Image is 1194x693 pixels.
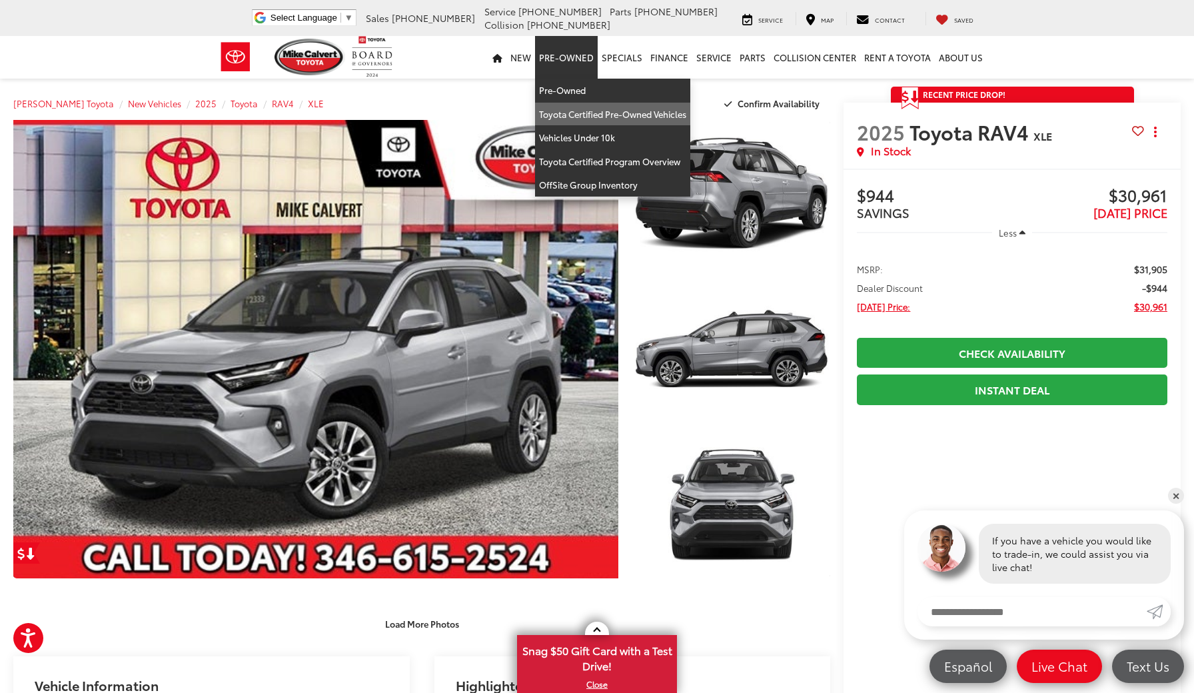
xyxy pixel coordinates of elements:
[891,87,1134,103] a: Get Price Drop Alert Recent Price Drop!
[1144,120,1167,143] button: Actions
[1017,650,1102,683] a: Live Chat
[857,204,909,221] span: SAVINGS
[456,678,588,692] h2: Highlighted Features
[610,5,632,18] span: Parts
[271,13,337,23] span: Select Language
[738,97,820,109] span: Confirm Availability
[366,11,389,25] span: Sales
[923,89,1005,100] span: Recent Price Drop!
[871,143,911,159] span: In Stock
[1033,128,1052,143] span: XLE
[631,119,832,270] img: 2025 Toyota RAV4 XLE
[770,36,860,79] a: Collision Center
[535,103,690,127] a: Toyota Certified Pre-Owned Vehicles
[717,92,831,115] button: Confirm Availability
[633,275,830,423] a: Expand Photo 2
[857,263,883,276] span: MSRP:
[308,97,324,109] a: XLE
[917,524,965,572] img: Agent profile photo
[901,87,919,109] span: Get Price Drop Alert
[13,542,40,564] a: Get Price Drop Alert
[1093,204,1167,221] span: [DATE] PRICE
[376,612,468,636] button: Load More Photos
[128,97,181,109] a: New Vehicles
[999,227,1017,239] span: Less
[875,15,905,24] span: Contact
[1012,187,1167,207] span: $30,961
[527,18,610,31] span: [PHONE_NUMBER]
[1112,650,1184,683] a: Text Us
[535,150,690,174] a: Toyota Certified Program Overview
[857,374,1167,404] a: Instant Deal
[535,126,690,150] a: Vehicles Under 10k
[195,97,217,109] a: 2025
[634,5,718,18] span: [PHONE_NUMBER]
[1134,263,1167,276] span: $31,905
[692,36,736,79] a: Service
[758,15,783,24] span: Service
[535,36,598,79] a: Pre-Owned
[935,36,987,79] a: About Us
[954,15,973,24] span: Saved
[506,36,535,79] a: New
[484,18,524,31] span: Collision
[231,97,258,109] a: Toyota
[1025,658,1094,674] span: Live Chat
[857,338,1167,368] a: Check Availability
[272,97,294,109] a: RAV4
[633,120,830,268] a: Expand Photo 1
[633,430,830,578] a: Expand Photo 3
[488,36,506,79] a: Home
[917,597,1147,626] input: Enter your message
[857,187,1012,207] span: $944
[484,5,516,18] span: Service
[211,35,261,79] img: Toyota
[35,678,159,692] h2: Vehicle Information
[846,12,915,25] a: Contact
[13,97,114,109] a: [PERSON_NAME] Toyota
[518,636,676,677] span: Snag $50 Gift Card with a Test Drive!
[860,36,935,79] a: Rent a Toyota
[392,11,475,25] span: [PHONE_NUMBER]
[925,12,983,25] a: My Saved Vehicles
[13,120,618,578] a: Expand Photo 0
[275,39,345,75] img: Mike Calvert Toyota
[979,524,1171,584] div: If you have a vehicle you would like to trade-in, we could assist you via live chat!
[518,5,602,18] span: [PHONE_NUMBER]
[1120,658,1176,674] span: Text Us
[796,12,844,25] a: Map
[909,117,1033,146] span: Toyota RAV4
[271,13,353,23] a: Select Language​
[929,650,1007,683] a: Español
[1154,127,1157,137] span: dropdown dots
[992,221,1032,245] button: Less
[340,13,341,23] span: ​
[598,36,646,79] a: Specials
[535,173,690,197] a: OffSite Group Inventory
[535,79,690,103] a: Pre-Owned
[937,658,999,674] span: Español
[646,36,692,79] a: Finance
[857,281,923,295] span: Dealer Discount
[631,274,832,425] img: 2025 Toyota RAV4 XLE
[732,12,793,25] a: Service
[1142,281,1167,295] span: -$944
[1134,300,1167,313] span: $30,961
[821,15,834,24] span: Map
[7,118,624,581] img: 2025 Toyota RAV4 XLE
[857,300,910,313] span: [DATE] Price:
[857,117,905,146] span: 2025
[344,13,353,23] span: ▼
[736,36,770,79] a: Parts
[631,428,832,580] img: 2025 Toyota RAV4 XLE
[1147,597,1171,626] a: Submit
